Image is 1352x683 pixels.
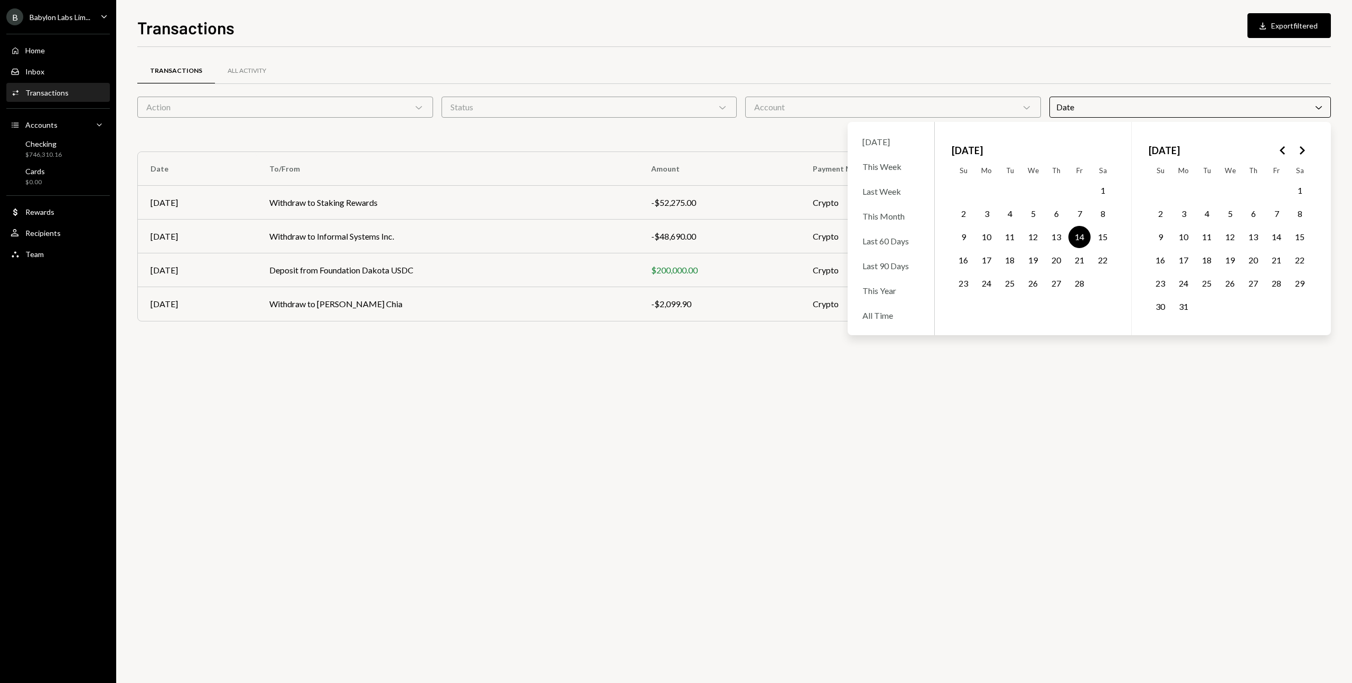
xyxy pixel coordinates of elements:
[1022,249,1044,271] button: Wednesday, February 19th, 2025
[1242,226,1264,248] button: Thursday, March 13th, 2025
[1068,249,1091,271] button: Friday, February 21st, 2025
[1265,203,1288,225] button: Friday, March 7th, 2025
[25,120,58,129] div: Accounts
[800,220,995,253] td: Crypto
[1288,162,1311,179] th: Saturday
[952,249,974,271] button: Sunday, February 16th, 2025
[151,264,244,277] div: [DATE]
[856,254,926,277] div: Last 90 Days
[800,253,995,287] td: Crypto
[30,13,90,22] div: Babylon Labs Lim...
[1265,226,1288,248] button: Friday, March 14th, 2025
[1265,162,1288,179] th: Friday
[1242,162,1265,179] th: Thursday
[651,298,787,310] div: -$2,099.90
[257,152,639,186] th: To/From
[1289,203,1311,225] button: Saturday, March 8th, 2025
[1092,226,1114,248] button: Saturday, February 15th, 2025
[952,272,974,295] button: Sunday, February 23rd, 2025
[138,152,257,186] th: Date
[856,279,926,302] div: This Year
[6,41,110,60] a: Home
[1149,296,1171,318] button: Sunday, March 30th, 2025
[952,162,1114,318] table: February 2025
[1289,226,1311,248] button: Saturday, March 15th, 2025
[1196,272,1218,295] button: Tuesday, March 25th, 2025
[1149,162,1311,318] table: March 2025
[1196,249,1218,271] button: Tuesday, March 18th, 2025
[1172,203,1195,225] button: Monday, March 3rd, 2025
[1068,272,1091,295] button: Friday, February 28th, 2025
[1219,203,1241,225] button: Wednesday, March 5th, 2025
[1022,203,1044,225] button: Wednesday, February 5th, 2025
[975,162,998,179] th: Monday
[745,97,1041,118] div: Account
[150,67,202,75] div: Transactions
[6,244,110,263] a: Team
[1022,272,1044,295] button: Wednesday, February 26th, 2025
[651,264,787,277] div: $200,000.00
[25,139,62,148] div: Checking
[1149,162,1172,179] th: Sunday
[1247,13,1331,38] button: Exportfiltered
[25,250,44,259] div: Team
[1091,162,1114,179] th: Saturday
[975,226,998,248] button: Monday, February 10th, 2025
[999,249,1021,271] button: Tuesday, February 18th, 2025
[6,62,110,81] a: Inbox
[1218,162,1242,179] th: Wednesday
[151,298,244,310] div: [DATE]
[442,97,737,118] div: Status
[952,139,983,162] span: [DATE]
[1172,272,1195,295] button: Monday, March 24th, 2025
[1289,272,1311,295] button: Saturday, March 29th, 2025
[1242,203,1264,225] button: Thursday, March 6th, 2025
[1045,162,1068,179] th: Thursday
[1068,203,1091,225] button: Friday, February 7th, 2025
[1149,226,1171,248] button: Sunday, March 9th, 2025
[137,17,234,38] h1: Transactions
[800,152,995,186] th: Payment Method
[1242,272,1264,295] button: Thursday, March 27th, 2025
[1289,249,1311,271] button: Saturday, March 22nd, 2025
[215,58,279,84] a: All Activity
[975,272,998,295] button: Monday, February 24th, 2025
[1172,249,1195,271] button: Monday, March 17th, 2025
[1068,162,1091,179] th: Friday
[975,249,998,271] button: Monday, February 17th, 2025
[137,97,433,118] div: Action
[998,162,1021,179] th: Tuesday
[1149,272,1171,295] button: Sunday, March 23rd, 2025
[1092,179,1114,202] button: Saturday, February 1st, 2025
[257,253,639,287] td: Deposit from Foundation Dakota USDC
[1092,203,1114,225] button: Saturday, February 8th, 2025
[1219,249,1241,271] button: Wednesday, March 19th, 2025
[975,203,998,225] button: Monday, February 3rd, 2025
[1172,296,1195,318] button: Monday, March 31st, 2025
[1273,141,1292,160] button: Go to the Previous Month
[25,229,61,238] div: Recipients
[856,180,926,203] div: Last Week
[856,304,926,327] div: All Time
[1195,162,1218,179] th: Tuesday
[651,196,787,209] div: -$52,275.00
[257,287,639,321] td: Withdraw to [PERSON_NAME] Chia
[6,223,110,242] a: Recipients
[1265,249,1288,271] button: Friday, March 21st, 2025
[999,272,1021,295] button: Tuesday, February 25th, 2025
[639,152,800,186] th: Amount
[1045,226,1067,248] button: Thursday, February 13th, 2025
[1265,272,1288,295] button: Friday, March 28th, 2025
[1045,272,1067,295] button: Thursday, February 27th, 2025
[1289,179,1311,202] button: Saturday, March 1st, 2025
[6,164,110,189] a: Cards$0.00
[6,202,110,221] a: Rewards
[25,46,45,55] div: Home
[6,115,110,134] a: Accounts
[257,220,639,253] td: Withdraw to Informal Systems Inc.
[999,226,1021,248] button: Tuesday, February 11th, 2025
[1172,162,1195,179] th: Monday
[25,88,69,97] div: Transactions
[1049,97,1331,118] div: Date
[6,8,23,25] div: B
